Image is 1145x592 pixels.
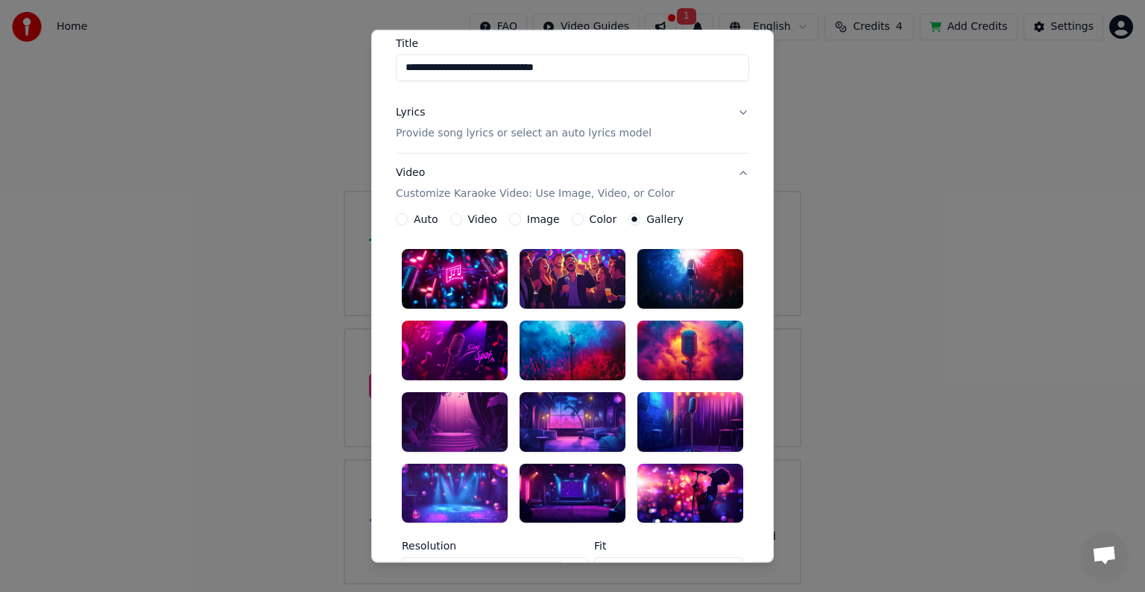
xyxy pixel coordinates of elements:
[396,105,425,120] div: Lyrics
[396,154,749,213] button: VideoCustomize Karaoke Video: Use Image, Video, or Color
[396,166,675,201] div: Video
[396,93,749,153] button: LyricsProvide song lyrics or select an auto lyrics model
[396,38,749,48] label: Title
[646,214,684,224] label: Gallery
[468,214,497,224] label: Video
[590,214,617,224] label: Color
[594,541,743,551] label: Fit
[396,126,652,141] p: Provide song lyrics or select an auto lyrics model
[402,541,588,551] label: Resolution
[527,214,560,224] label: Image
[414,214,438,224] label: Auto
[396,186,675,201] p: Customize Karaoke Video: Use Image, Video, or Color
